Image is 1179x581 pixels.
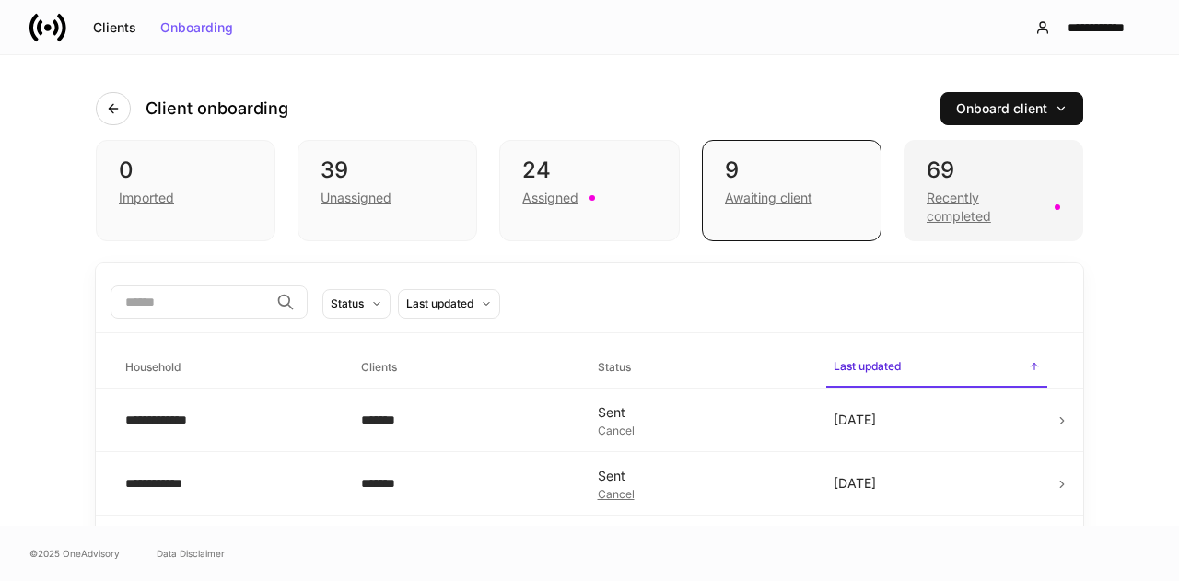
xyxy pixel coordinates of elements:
[29,546,120,561] span: © 2025 OneAdvisory
[160,21,233,34] div: Onboarding
[956,102,1068,115] div: Onboard client
[93,21,136,34] div: Clients
[298,140,477,241] div: 39Unassigned
[522,189,578,207] div: Assigned
[927,189,1044,226] div: Recently completed
[702,140,881,241] div: 9Awaiting client
[331,295,364,312] div: Status
[157,546,225,561] a: Data Disclaimer
[904,140,1083,241] div: 69Recently completed
[146,98,288,120] h4: Client onboarding
[118,349,339,387] span: Household
[499,140,679,241] div: 24Assigned
[398,289,500,319] button: Last updated
[119,189,174,207] div: Imported
[81,13,148,42] button: Clients
[119,156,252,185] div: 0
[590,349,811,387] span: Status
[361,358,397,376] h6: Clients
[598,425,635,436] button: Cancel
[321,189,391,207] div: Unassigned
[598,489,635,500] button: Cancel
[725,156,858,185] div: 9
[598,467,804,485] div: Sent
[406,295,473,312] div: Last updated
[125,358,181,376] h6: Household
[598,358,631,376] h6: Status
[940,92,1083,125] button: Onboard client
[354,349,575,387] span: Clients
[148,13,245,42] button: Onboarding
[96,140,275,241] div: 0Imported
[725,189,812,207] div: Awaiting client
[598,403,804,422] div: Sent
[522,156,656,185] div: 24
[819,516,1055,579] td: [DATE]
[927,156,1060,185] div: 69
[826,348,1047,388] span: Last updated
[819,389,1055,452] td: [DATE]
[322,289,391,319] button: Status
[834,357,901,375] h6: Last updated
[321,156,454,185] div: 39
[819,452,1055,516] td: [DATE]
